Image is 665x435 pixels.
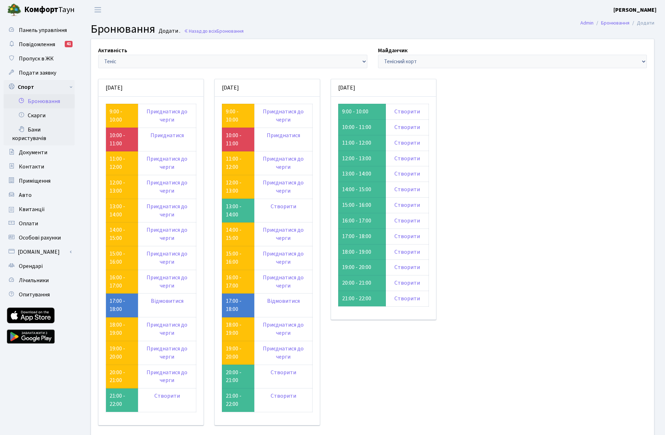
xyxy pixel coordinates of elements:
[338,213,385,229] td: 16:00 - 17:00
[19,291,50,299] span: Опитування
[147,155,187,171] a: Приєднатися до черги
[4,108,75,123] a: Скарги
[19,149,47,156] span: Документи
[226,179,241,195] a: 12:00 - 13:00
[263,321,304,337] a: Приєднатися до черги
[110,179,125,195] a: 12:00 - 13:00
[394,155,420,162] a: Створити
[147,250,187,266] a: Приєднатися до черги
[394,186,420,193] a: Створити
[271,369,296,376] a: Створити
[394,217,420,225] a: Створити
[215,79,320,97] div: [DATE]
[217,28,244,34] span: Бронювання
[394,170,420,178] a: Створити
[338,275,385,291] td: 20:00 - 21:00
[19,41,55,48] span: Повідомлення
[226,131,241,147] a: 10:00 - 11:00
[394,295,420,302] a: Створити
[147,369,187,385] a: Приєднатися до черги
[65,41,73,47] div: 41
[4,94,75,108] a: Бронювання
[4,202,75,216] a: Квитанції
[24,4,75,16] span: Таун
[601,19,629,27] a: Бронювання
[4,259,75,273] a: Орендарі
[226,108,239,124] a: 9:00 - 10:00
[147,108,187,124] a: Приєднатися до черги
[19,191,32,199] span: Авто
[151,297,183,305] a: Відмовитися
[4,80,75,94] a: Спорт
[263,179,304,195] a: Приєднатися до черги
[267,297,300,305] a: Відмовитися
[4,23,75,37] a: Панель управління
[580,19,594,27] a: Admin
[222,365,254,388] td: 20:00 - 21:00
[110,274,125,290] a: 16:00 - 17:00
[19,234,61,242] span: Особові рахунки
[226,250,241,266] a: 15:00 - 16:00
[338,104,385,119] td: 9:00 - 10:00
[263,345,304,361] a: Приєднатися до черги
[226,274,241,290] a: 16:00 - 17:00
[331,79,436,97] div: [DATE]
[4,52,75,66] a: Пропуск в ЖК
[338,291,385,307] td: 21:00 - 22:00
[110,369,125,385] a: 20:00 - 21:00
[394,248,420,256] a: Створити
[570,16,665,31] nav: breadcrumb
[271,203,296,210] a: Створити
[263,108,304,124] a: Приєднатися до черги
[394,123,420,131] a: Створити
[222,388,254,412] td: 21:00 - 22:00
[226,345,241,361] a: 19:00 - 20:00
[629,19,654,27] li: Додати
[613,6,656,14] a: [PERSON_NAME]
[4,160,75,174] a: Контакти
[4,123,75,145] a: Бани користувачів
[91,21,155,37] span: Бронювання
[338,135,385,151] td: 11:00 - 12:00
[147,226,187,242] a: Приєднатися до черги
[338,198,385,213] td: 15:00 - 16:00
[4,288,75,302] a: Опитування
[110,155,125,171] a: 11:00 - 12:00
[150,131,184,139] a: Приєднатися
[338,244,385,260] td: 18:00 - 19:00
[147,179,187,195] a: Приєднатися до черги
[4,216,75,231] a: Оплати
[99,79,203,97] div: [DATE]
[4,188,75,202] a: Авто
[394,279,420,287] a: Створити
[338,119,385,135] td: 10:00 - 11:00
[4,273,75,288] a: Лічильники
[24,4,58,15] b: Комфорт
[89,4,107,16] button: Переключити навігацію
[338,229,385,244] td: 17:00 - 18:00
[19,163,44,171] span: Контакти
[4,37,75,52] a: Повідомлення41
[19,262,43,270] span: Орендарі
[4,231,75,245] a: Особові рахунки
[4,66,75,80] a: Подати заявку
[338,166,385,182] td: 13:00 - 14:00
[110,345,125,361] a: 19:00 - 20:00
[110,203,125,219] a: 13:00 - 14:00
[110,297,125,313] a: 17:00 - 18:00
[110,321,125,337] a: 18:00 - 19:00
[19,220,38,227] span: Оплати
[110,226,125,242] a: 14:00 - 15:00
[263,250,304,266] a: Приєднатися до черги
[271,392,296,400] a: Створити
[110,108,122,124] a: 9:00 - 10:00
[19,205,45,213] span: Квитанції
[394,139,420,147] a: Створити
[226,297,241,313] a: 17:00 - 18:00
[226,155,241,171] a: 11:00 - 12:00
[184,28,244,34] a: Назад до всіхБронювання
[394,232,420,240] a: Створити
[394,263,420,271] a: Створити
[338,151,385,166] td: 12:00 - 13:00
